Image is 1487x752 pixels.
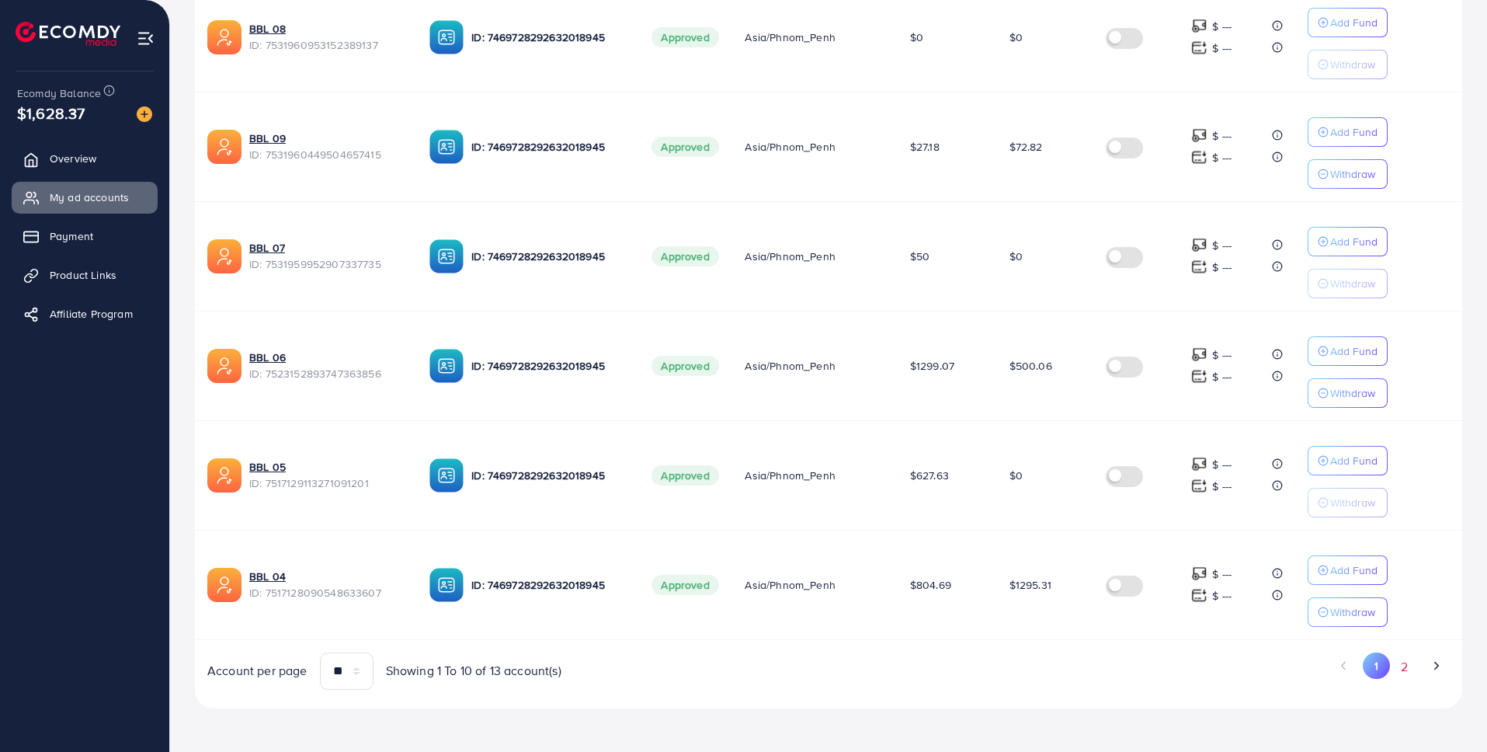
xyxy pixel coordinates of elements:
img: ic-ads-acc.e4c84228.svg [207,349,241,383]
img: top-up amount [1191,237,1207,253]
div: <span class='underline'>BBL 06</span></br>7523152893747363856 [249,350,405,381]
ul: Pagination [841,653,1450,681]
img: ic-ads-acc.e4c84228.svg [207,20,241,54]
a: My ad accounts [12,182,158,213]
p: $ --- [1212,455,1232,474]
span: Ecomdy Balance [17,85,101,101]
a: BBL 05 [249,459,286,475]
span: $27.18 [910,139,940,155]
button: Withdraw [1308,159,1388,189]
span: ID: 7531959952907337735 [249,256,405,272]
span: $1,628.37 [17,102,85,124]
p: ID: 7469728292632018945 [471,357,627,375]
p: Add Fund [1330,13,1378,32]
p: Add Fund [1330,451,1378,470]
p: Withdraw [1330,55,1375,74]
span: $0 [1009,249,1023,264]
span: Overview [50,151,96,166]
p: $ --- [1212,39,1232,57]
p: Add Fund [1330,123,1378,141]
img: ic-ba-acc.ded83a64.svg [429,20,464,54]
span: Asia/Phnom_Penh [745,468,835,483]
img: top-up amount [1191,566,1207,582]
button: Go to page 2 [1390,653,1418,681]
span: $0 [1009,468,1023,483]
img: top-up amount [1191,368,1207,385]
a: BBL 08 [249,21,286,37]
span: Asia/Phnom_Penh [745,358,835,374]
img: ic-ads-acc.e4c84228.svg [207,568,241,602]
button: Add Fund [1308,227,1388,256]
img: ic-ba-acc.ded83a64.svg [429,458,464,493]
p: Withdraw [1330,603,1375,621]
p: Withdraw [1330,384,1375,402]
img: top-up amount [1191,18,1207,34]
p: $ --- [1212,127,1232,145]
img: top-up amount [1191,346,1207,363]
a: BBL 04 [249,569,286,584]
button: Withdraw [1308,378,1388,408]
p: Add Fund [1330,232,1378,251]
img: top-up amount [1191,478,1207,494]
img: top-up amount [1191,149,1207,165]
a: Payment [12,221,158,252]
span: $50 [910,249,929,264]
span: Account per page [207,662,307,680]
div: <span class='underline'>BBL 04</span></br>7517128090548633607 [249,569,405,601]
span: ID: 7517129113271091201 [249,475,405,491]
span: ID: 7531960449504657415 [249,147,405,162]
button: Add Fund [1308,555,1388,585]
p: Add Fund [1330,342,1378,360]
p: ID: 7469728292632018945 [471,247,627,266]
p: Withdraw [1330,493,1375,512]
img: top-up amount [1191,259,1207,275]
p: $ --- [1212,17,1232,36]
span: $1295.31 [1009,577,1051,593]
a: BBL 09 [249,131,286,146]
p: $ --- [1212,565,1232,583]
p: ID: 7469728292632018945 [471,138,627,156]
p: $ --- [1212,477,1232,496]
button: Withdraw [1308,269,1388,298]
div: <span class='underline'>BBL 07</span></br>7531959952907337735 [249,240,405,272]
span: $804.69 [910,577,951,593]
span: $627.63 [910,468,949,483]
button: Withdraw [1308,50,1388,79]
img: ic-ba-acc.ded83a64.svg [429,239,464,273]
img: ic-ba-acc.ded83a64.svg [429,568,464,602]
span: Approved [651,27,718,47]
img: top-up amount [1191,587,1207,604]
div: <span class='underline'>BBL 09</span></br>7531960449504657415 [249,131,405,162]
button: Withdraw [1308,488,1388,517]
span: Asia/Phnom_Penh [745,139,835,155]
div: <span class='underline'>BBL 05</span></br>7517129113271091201 [249,459,405,491]
p: $ --- [1212,258,1232,277]
p: $ --- [1212,587,1232,605]
p: $ --- [1212,148,1232,167]
div: <span class='underline'>BBL 08</span></br>7531960953152389137 [249,21,405,53]
span: Asia/Phnom_Penh [745,249,835,264]
img: ic-ads-acc.e4c84228.svg [207,458,241,493]
p: Withdraw [1330,165,1375,183]
p: ID: 7469728292632018945 [471,28,627,47]
p: $ --- [1212,367,1232,386]
p: ID: 7469728292632018945 [471,576,627,594]
button: Add Fund [1308,446,1388,475]
span: $500.06 [1009,358,1052,374]
span: $1299.07 [910,358,954,374]
p: $ --- [1212,346,1232,364]
span: Showing 1 To 10 of 13 account(s) [386,662,561,680]
img: ic-ads-acc.e4c84228.svg [207,130,241,164]
img: menu [137,30,155,47]
img: ic-ads-acc.e4c84228.svg [207,239,241,273]
button: Withdraw [1308,597,1388,627]
span: ID: 7517128090548633607 [249,585,405,601]
p: ID: 7469728292632018945 [471,466,627,485]
a: Overview [12,143,158,174]
span: ID: 7523152893747363856 [249,366,405,381]
span: $0 [1009,30,1023,45]
span: My ad accounts [50,190,129,205]
span: Approved [651,575,718,595]
button: Go to next page [1423,653,1450,679]
span: Asia/Phnom_Penh [745,30,835,45]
